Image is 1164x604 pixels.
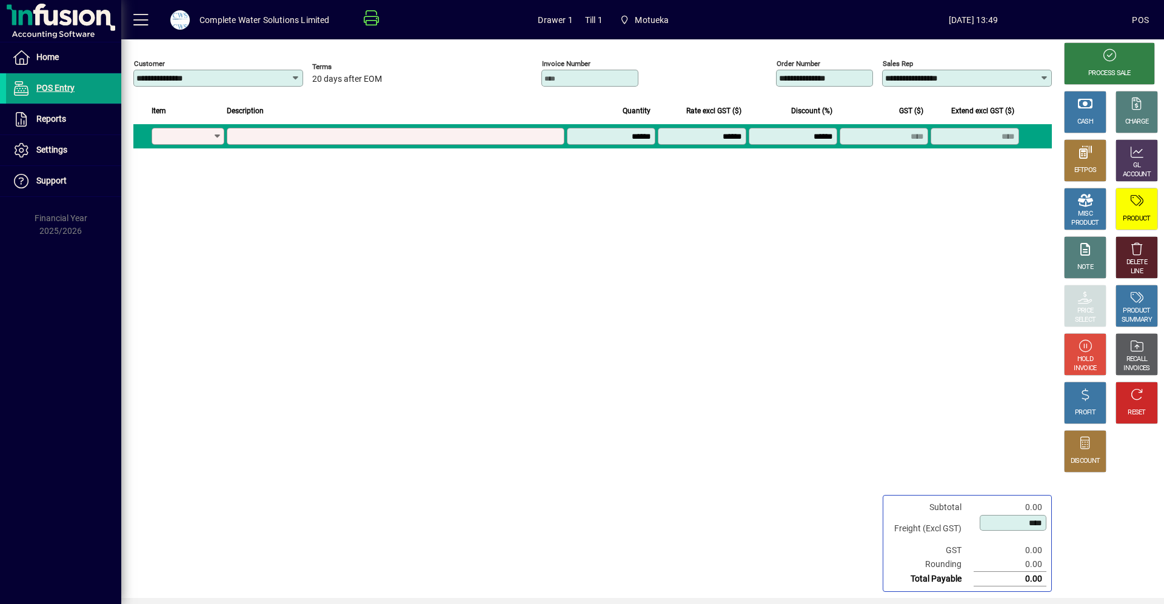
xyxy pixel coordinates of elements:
div: INVOICE [1074,364,1096,373]
a: Home [6,42,121,73]
span: Extend excl GST ($) [951,104,1014,118]
div: CASH [1077,118,1093,127]
span: Motueka [635,10,669,30]
div: EFTPOS [1074,166,1097,175]
td: Freight (Excl GST) [888,514,974,543]
span: Quantity [623,104,651,118]
td: Total Payable [888,572,974,586]
td: 0.00 [974,500,1046,514]
td: 0.00 [974,572,1046,586]
div: NOTE [1077,263,1093,272]
td: 0.00 [974,543,1046,557]
span: Drawer 1 [538,10,572,30]
a: Support [6,166,121,196]
td: Rounding [888,557,974,572]
span: Support [36,176,67,185]
a: Reports [6,104,121,134]
span: Terms [312,63,385,71]
div: SELECT [1075,316,1096,325]
div: ACCOUNT [1123,170,1151,179]
div: INVOICES [1123,364,1149,373]
div: Complete Water Solutions Limited [199,10,330,30]
span: 20 days after EOM [312,75,382,84]
div: DISCOUNT [1071,457,1100,466]
div: PROFIT [1075,408,1095,417]
div: RECALL [1126,355,1148,364]
div: PRICE [1077,307,1094,316]
td: GST [888,543,974,557]
button: Profile [161,9,199,31]
span: [DATE] 13:49 [814,10,1132,30]
span: Discount (%) [791,104,832,118]
span: Till 1 [585,10,603,30]
div: SUMMARY [1122,316,1152,325]
td: Subtotal [888,500,974,514]
div: GL [1133,161,1141,170]
td: 0.00 [974,557,1046,572]
div: PRODUCT [1123,307,1150,316]
div: PRODUCT [1071,219,1099,228]
div: PROCESS SALE [1088,69,1131,78]
div: PRODUCT [1123,214,1150,224]
div: POS [1132,10,1149,30]
mat-label: Customer [134,59,165,68]
div: HOLD [1077,355,1093,364]
div: MISC [1078,210,1092,219]
div: DELETE [1126,258,1147,267]
span: Rate excl GST ($) [686,104,741,118]
div: RESET [1128,408,1146,417]
div: LINE [1131,267,1143,276]
span: GST ($) [899,104,923,118]
span: Home [36,52,59,62]
mat-label: Sales rep [883,59,913,68]
span: Motueka [615,9,674,31]
mat-label: Invoice number [542,59,590,68]
span: POS Entry [36,83,75,93]
span: Reports [36,114,66,124]
div: CHARGE [1125,118,1149,127]
span: Item [152,104,166,118]
mat-label: Order number [777,59,820,68]
span: Description [227,104,264,118]
a: Settings [6,135,121,165]
span: Settings [36,145,67,154]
